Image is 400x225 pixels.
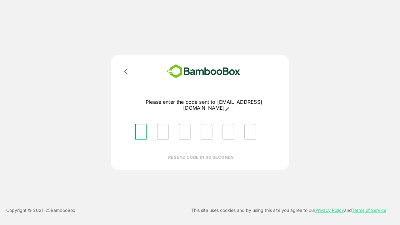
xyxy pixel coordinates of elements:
p: This site uses cookies and by using this site you agree to our and [191,207,386,214]
a: Terms of Service [352,207,386,213]
input: Please enter OTP character 6 [244,124,256,140]
p: Copyright © 2021- 25 BambooBox [6,207,75,214]
p: Please enter the code sent to [EMAIL_ADDRESS][DOMAIN_NAME] [130,99,278,111]
input: Please enter OTP character 4 [201,124,212,140]
input: Please enter OTP character 5 [222,124,234,140]
input: Please enter OTP character 3 [179,124,191,140]
input: Please enter OTP character 1 [135,124,147,140]
a: Privacy Policy [315,207,344,213]
img: bamboobox [158,62,249,80]
input: Please enter OTP character 2 [157,124,169,140]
